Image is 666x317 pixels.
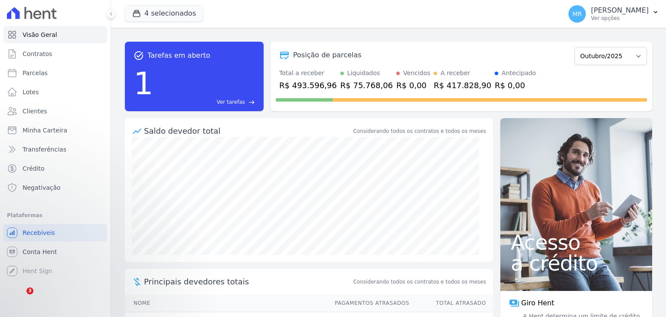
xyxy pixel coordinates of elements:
[3,243,107,261] a: Conta Hent
[326,294,410,312] th: Pagamentos Atrasados
[3,102,107,120] a: Clientes
[3,45,107,63] a: Contratos
[248,99,255,106] span: east
[353,127,486,135] div: Considerando todos os contratos e todos os meses
[125,294,326,312] th: Nome
[23,30,57,39] span: Visão Geral
[591,15,649,22] p: Ver opções
[3,26,107,43] a: Visão Geral
[3,160,107,177] a: Crédito
[23,126,67,135] span: Minha Carteira
[279,69,337,78] div: Total a receber
[521,298,554,308] span: Giro Hent
[3,122,107,139] a: Minha Carteira
[293,50,362,60] div: Posição de parcelas
[340,79,393,91] div: R$ 75.768,06
[441,69,470,78] div: A receber
[23,88,39,96] span: Lotes
[26,287,33,294] span: 3
[23,50,52,58] span: Contratos
[495,79,536,91] div: R$ 0,00
[591,6,649,15] p: [PERSON_NAME]
[511,253,642,274] span: a crédito
[3,179,107,196] a: Negativação
[3,224,107,241] a: Recebíveis
[157,98,255,106] a: Ver tarefas east
[23,69,48,77] span: Parcelas
[3,64,107,82] a: Parcelas
[7,231,180,313] iframe: Intercom notifications mensagem
[134,50,144,61] span: task_alt
[511,232,642,253] span: Acesso
[279,79,337,91] div: R$ 493.596,96
[9,287,29,308] iframe: Intercom live chat
[23,164,45,173] span: Crédito
[134,61,153,106] div: 1
[572,11,582,17] span: MR
[23,107,47,116] span: Clientes
[7,210,104,221] div: Plataformas
[3,83,107,101] a: Lotes
[23,183,61,192] span: Negativação
[144,125,352,137] div: Saldo devedor total
[147,50,210,61] span: Tarefas em aberto
[125,5,203,22] button: 4 selecionados
[396,79,430,91] div: R$ 0,00
[434,79,491,91] div: R$ 417.828,90
[403,69,430,78] div: Vencidos
[217,98,245,106] span: Ver tarefas
[353,278,486,286] span: Considerando todos os contratos e todos os meses
[23,145,66,154] span: Transferências
[23,228,55,237] span: Recebíveis
[3,141,107,158] a: Transferências
[144,276,352,287] span: Principais devedores totais
[562,2,666,26] button: MR [PERSON_NAME] Ver opções
[502,69,536,78] div: Antecipado
[410,294,493,312] th: Total Atrasado
[347,69,380,78] div: Liquidados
